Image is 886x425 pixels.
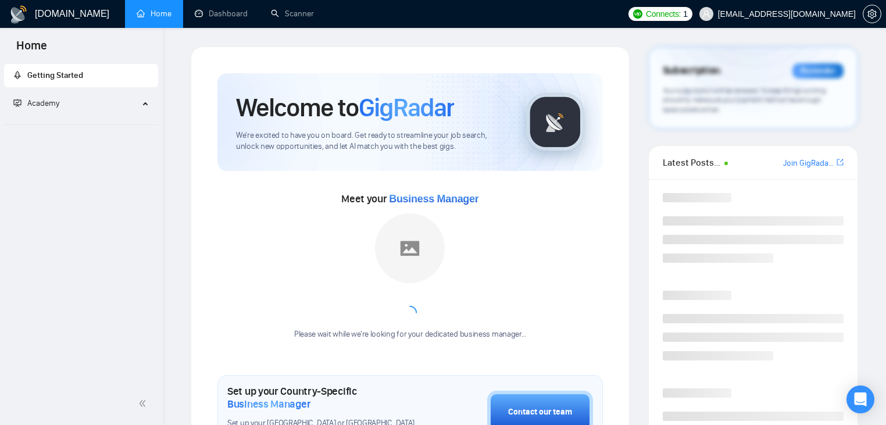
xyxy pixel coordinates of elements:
div: Reminder [792,63,844,78]
span: GigRadar [359,92,454,123]
span: export [837,158,844,167]
span: Academy [27,98,59,108]
span: Academy [13,98,59,108]
span: We're excited to have you on board. Get ready to streamline your job search, unlock new opportuni... [236,130,508,152]
h1: Welcome to [236,92,454,123]
div: Contact our team [508,406,572,419]
span: double-left [138,398,150,409]
span: rocket [13,71,22,79]
div: Open Intercom Messenger [846,385,874,413]
span: setting [863,9,881,19]
span: Latest Posts from the GigRadar Community [663,155,721,170]
span: Connects: [646,8,681,20]
a: Join GigRadar Slack Community [783,157,834,170]
img: gigradar-logo.png [526,93,584,151]
span: Home [7,37,56,62]
li: Academy Homepage [4,120,158,127]
a: dashboardDashboard [195,9,248,19]
img: logo [9,5,28,24]
a: setting [863,9,881,19]
span: Subscription [663,61,720,81]
a: export [837,157,844,168]
img: upwork-logo.png [633,9,642,19]
span: Meet your [341,192,478,205]
a: searchScanner [271,9,314,19]
img: placeholder.png [375,213,445,283]
a: homeHome [137,9,172,19]
h1: Set up your Country-Specific [227,385,429,410]
span: Getting Started [27,70,83,80]
span: user [702,10,710,18]
button: setting [863,5,881,23]
span: loading [402,305,418,321]
div: Please wait while we're looking for your dedicated business manager... [287,329,533,340]
span: fund-projection-screen [13,99,22,107]
span: Business Manager [389,193,478,205]
span: Your subscription will be renewed. To keep things running smoothly, make sure your payment method... [663,86,826,114]
span: 1 [683,8,688,20]
li: Getting Started [4,64,158,87]
span: Business Manager [227,398,310,410]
